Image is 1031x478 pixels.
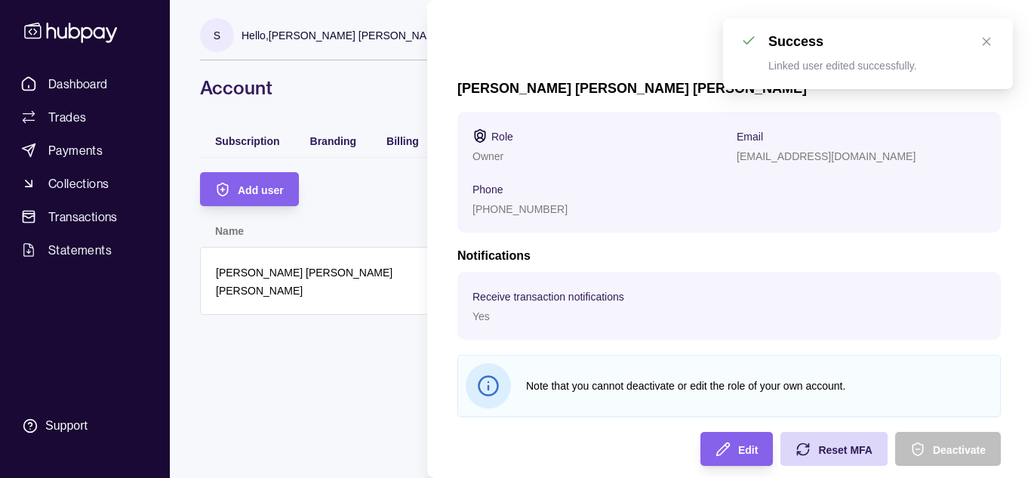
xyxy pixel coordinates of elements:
[768,60,917,72] p: Linked user edited successfully.
[472,183,503,196] p: Phone
[700,432,773,466] button: Edit
[457,248,1001,264] h2: Notifications
[933,444,986,456] span: Deactivate
[895,432,1001,466] button: Deactivate
[491,131,513,143] p: Role
[457,80,1001,97] h1: [PERSON_NAME] [PERSON_NAME] [PERSON_NAME]
[738,444,758,456] span: Edit
[472,150,503,162] p: Owner
[737,150,916,162] p: [EMAIL_ADDRESS][DOMAIN_NAME]
[472,291,624,303] p: Receive transaction notifications
[768,34,823,49] h1: Success
[472,203,568,215] p: [PHONE_NUMBER]
[472,310,490,322] p: Yes
[981,36,992,47] span: close
[526,378,993,394] p: Note that you cannot deactivate or edit the role of your own account.
[780,432,888,466] button: Reset MFA
[818,444,873,456] span: Reset MFA
[737,131,763,143] p: Email
[978,33,995,50] a: Close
